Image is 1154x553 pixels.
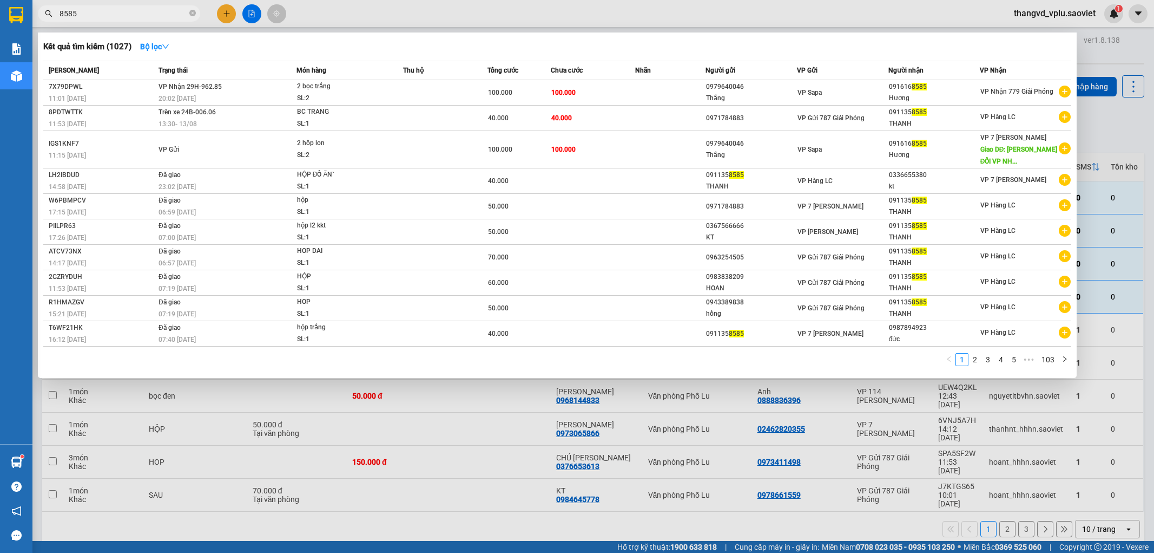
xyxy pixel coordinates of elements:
span: plus-circle [1059,174,1071,186]
span: notification [11,506,22,516]
div: 0983838209 [706,271,796,283]
span: Trạng thái [159,67,188,74]
span: VP Gửi [797,67,817,74]
div: SL: 1 [297,206,378,218]
span: VP 7 [PERSON_NAME] [980,134,1046,141]
sup: 1 [21,455,24,458]
img: solution-icon [11,43,22,55]
div: 0336655380 [889,170,979,181]
span: plus-circle [1059,86,1071,97]
span: 8585 [912,298,927,306]
span: 8585 [912,140,927,147]
span: Giao DĐ: [PERSON_NAME] ĐỔI VP NH... [980,146,1058,165]
div: SL: 1 [297,232,378,244]
div: 0987894923 [889,322,979,334]
span: 13:30 - 13/08 [159,120,197,128]
span: VP Nhận 779 Giải Phóng [980,88,1053,95]
div: 0971784883 [706,113,796,124]
span: VP Hàng LC [980,329,1015,336]
div: R1HMAZGV [49,297,155,308]
h3: Kết quả tìm kiếm ( 1027 ) [43,41,131,53]
li: 1 [955,353,968,366]
div: KT [706,232,796,243]
a: 103 [1038,354,1058,366]
div: SL: 2 [297,93,378,105]
img: warehouse-icon [11,70,22,82]
div: ATCV73NX [49,246,155,257]
div: 091135 [889,195,979,206]
div: SL: 1 [297,118,378,130]
li: 103 [1038,353,1058,366]
div: 091135 [889,220,979,232]
span: 8585 [912,248,927,255]
li: Next 5 Pages [1020,353,1038,366]
span: 8585 [912,83,927,90]
div: đức [889,334,979,345]
div: SL: 2 [297,149,378,161]
span: 40.000 [488,177,509,185]
span: 8585 [912,222,927,230]
span: 60.000 [488,279,509,287]
span: close-circle [189,10,196,16]
span: 50.000 [488,304,509,312]
span: 15:21 [DATE] [49,310,86,318]
div: THANH [889,308,979,320]
div: 2GZRYDUH [49,271,155,283]
span: VP Gửi [159,146,179,153]
div: Thắng [706,93,796,104]
span: VP Hàng LC [980,201,1015,209]
div: 0971784883 [706,201,796,212]
span: VP Hàng LC [980,278,1015,285]
div: HỘP ĐỒ ĂN` [297,169,378,181]
span: right [1061,356,1068,362]
span: 8585 [912,108,927,116]
div: 0979640046 [706,81,796,93]
a: 4 [995,354,1007,366]
span: 07:19 [DATE] [159,310,196,318]
span: VP Sapa [797,146,822,153]
span: plus-circle [1059,327,1071,339]
div: BC TRANG [297,106,378,118]
span: 70.000 [488,253,509,261]
div: IGS1KNF7 [49,138,155,149]
div: 0367566666 [706,220,796,232]
div: W6PBMPCV [49,195,155,206]
div: 0963254505 [706,252,796,263]
span: VP Gửi 787 Giải Phóng [797,279,865,287]
span: 17:26 [DATE] [49,234,86,242]
span: VP Hàng LC [797,177,833,185]
div: SL: 1 [297,181,378,193]
span: plus-circle [1059,301,1071,313]
span: plus-circle [1059,111,1071,123]
input: Tìm tên, số ĐT hoặc mã đơn [60,8,187,19]
span: 06:57 [DATE] [159,259,196,267]
div: 091135 [889,246,979,257]
div: THANH [889,118,979,129]
div: kt [889,181,979,192]
span: down [162,43,169,50]
div: SL: 1 [297,308,378,320]
span: Tổng cước [487,67,518,74]
span: VP Hàng LC [980,252,1015,260]
span: 100.000 [551,146,576,153]
div: 091135 [706,328,796,340]
span: close-circle [189,9,196,19]
span: Món hàng [296,67,326,74]
span: Đã giao [159,222,181,230]
div: THANH [889,206,979,218]
span: 07:00 [DATE] [159,234,196,242]
span: 07:19 [DATE] [159,285,196,292]
span: 06:59 [DATE] [159,209,196,216]
button: Bộ lọcdown [131,38,178,55]
img: warehouse-icon [11,457,22,468]
li: 3 [981,353,994,366]
img: logo-vxr [9,7,23,23]
span: plus-circle [1059,142,1071,154]
span: 17:15 [DATE] [49,209,86,216]
span: plus-circle [1059,225,1071,237]
div: THANH [706,181,796,192]
span: VP 7 [PERSON_NAME] [797,203,863,210]
div: SL: 1 [297,283,378,295]
span: 8585 [729,330,744,337]
div: THANH [889,257,979,269]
